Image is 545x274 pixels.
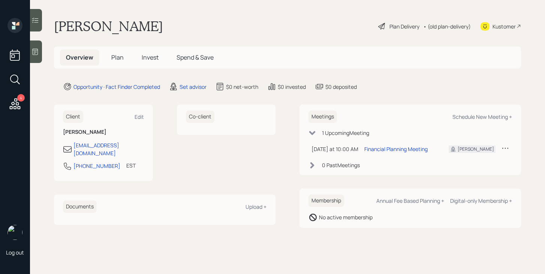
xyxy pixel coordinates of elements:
[63,201,97,213] h6: Documents
[458,146,494,153] div: [PERSON_NAME]
[177,53,214,61] span: Spend & Save
[364,145,428,153] div: Financial Planning Meeting
[319,213,373,221] div: No active membership
[63,111,83,123] h6: Client
[322,161,360,169] div: 0 Past Meeting s
[111,53,124,61] span: Plan
[452,113,512,120] div: Schedule New Meeting +
[226,83,258,91] div: $0 net-worth
[311,145,358,153] div: [DATE] at 10:00 AM
[66,53,93,61] span: Overview
[246,203,267,210] div: Upload +
[6,249,24,256] div: Log out
[135,113,144,120] div: Edit
[126,162,136,169] div: EST
[308,195,344,207] h6: Membership
[180,83,207,91] div: Set advisor
[73,141,144,157] div: [EMAIL_ADDRESS][DOMAIN_NAME]
[73,162,120,170] div: [PHONE_NUMBER]
[389,22,419,30] div: Plan Delivery
[308,111,337,123] h6: Meetings
[493,22,516,30] div: Kustomer
[278,83,306,91] div: $0 invested
[450,197,512,204] div: Digital-only Membership +
[7,225,22,240] img: michael-russo-headshot.png
[376,197,444,204] div: Annual Fee Based Planning +
[73,83,160,91] div: Opportunity · Fact Finder Completed
[63,129,144,135] h6: [PERSON_NAME]
[325,83,357,91] div: $0 deposited
[322,129,369,137] div: 1 Upcoming Meeting
[186,111,214,123] h6: Co-client
[54,18,163,34] h1: [PERSON_NAME]
[423,22,471,30] div: • (old plan-delivery)
[17,94,25,102] div: 4
[142,53,159,61] span: Invest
